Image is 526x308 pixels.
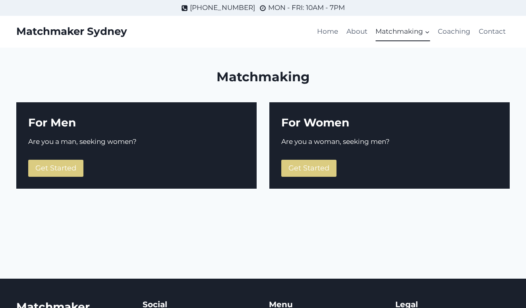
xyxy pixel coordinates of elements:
a: [PHONE_NUMBER] [181,2,255,13]
p: Are you a man, seeking women? [28,136,245,147]
span: Get Started [288,164,329,172]
a: Matchmaking [371,22,434,41]
a: Coaching [434,22,474,41]
a: Contact [475,22,510,41]
span: [PHONE_NUMBER] [190,2,255,13]
p: Are you a woman, seeking men? [281,136,498,147]
span: Get Started [35,164,76,172]
span: Matchmaking [375,26,430,37]
h2: For Men [28,114,245,131]
h1: Matchmaking [16,67,510,86]
a: Get Started [281,160,336,177]
span: MON - FRI: 10AM - 7PM [268,2,345,13]
a: Matchmaker Sydney [16,25,127,38]
a: Home [313,22,342,41]
a: Get Started [28,160,83,177]
h2: For Women [281,114,498,131]
nav: Primary [313,22,510,41]
a: About [342,22,371,41]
